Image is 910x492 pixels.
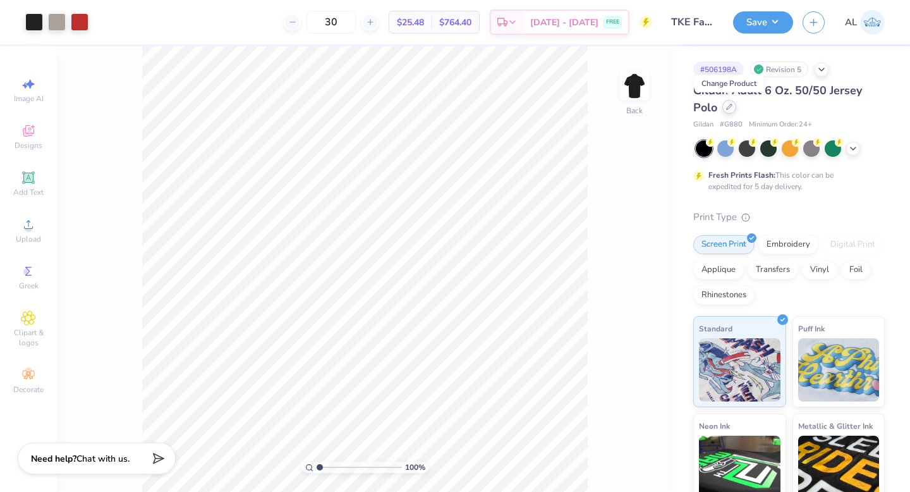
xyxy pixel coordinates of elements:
[845,15,857,30] span: AL
[733,11,793,34] button: Save
[749,120,812,130] span: Minimum Order: 24 +
[798,338,880,402] img: Puff Ink
[622,73,647,99] img: Back
[31,453,76,465] strong: Need help?
[699,322,732,335] span: Standard
[758,235,818,254] div: Embroidery
[16,234,41,244] span: Upload
[693,286,755,305] div: Rhinestones
[306,11,356,34] input: – –
[822,235,883,254] div: Digital Print
[693,120,713,130] span: Gildan
[76,453,130,465] span: Chat with us.
[19,281,39,291] span: Greek
[693,83,862,115] span: Gildan Adult 6 Oz. 50/50 Jersey Polo
[748,261,798,280] div: Transfers
[606,18,619,27] span: FREE
[530,16,598,29] span: [DATE] - [DATE]
[405,462,425,473] span: 100 %
[750,61,808,77] div: Revision 5
[662,9,724,35] input: Untitled Design
[860,10,885,35] img: Ashley Lara
[699,419,730,433] span: Neon Ink
[695,75,763,92] div: Change Product
[6,328,51,348] span: Clipart & logos
[693,61,744,77] div: # 506198A
[626,105,643,116] div: Back
[798,419,873,433] span: Metallic & Glitter Ink
[693,261,744,280] div: Applique
[708,170,775,180] strong: Fresh Prints Flash:
[798,322,825,335] span: Puff Ink
[439,16,471,29] span: $764.40
[699,338,780,402] img: Standard
[14,94,44,104] span: Image AI
[720,120,743,130] span: # G880
[708,169,864,192] div: This color can be expedited for 5 day delivery.
[15,140,42,151] span: Designs
[13,187,44,197] span: Add Text
[397,16,424,29] span: $25.48
[841,261,871,280] div: Foil
[693,235,755,254] div: Screen Print
[802,261,837,280] div: Vinyl
[845,10,885,35] a: AL
[13,384,44,395] span: Decorate
[693,210,885,224] div: Print Type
